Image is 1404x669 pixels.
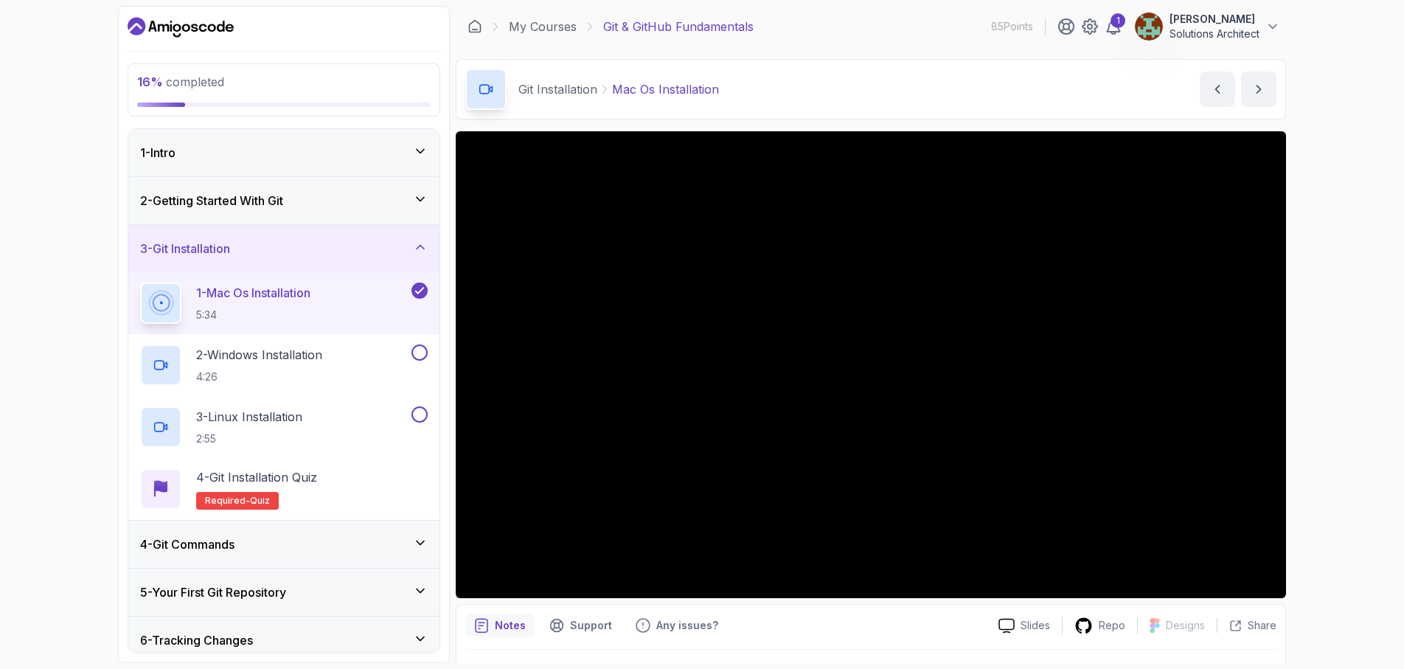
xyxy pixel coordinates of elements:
p: Solutions Architect [1170,27,1259,41]
h3: 3 - Git Installation [140,240,230,257]
h3: 4 - Git Commands [140,535,234,553]
p: 4:26 [196,370,322,384]
p: Git & GitHub Fundamentals [603,18,754,35]
button: previous content [1200,72,1235,107]
p: Notes [495,618,526,633]
p: 5:34 [196,308,310,322]
h3: 2 - Getting Started With Git [140,192,283,209]
button: 2-Getting Started With Git [128,177,439,224]
a: 1 [1105,18,1122,35]
h3: 1 - Intro [140,144,175,162]
p: Share [1248,618,1276,633]
button: Share [1217,618,1276,633]
span: 16 % [137,74,163,89]
div: 1 [1111,13,1125,28]
span: quiz [250,495,270,507]
p: Slides [1021,618,1050,633]
p: Mac Os Installation [612,80,719,98]
button: Feedback button [627,614,727,637]
p: 3 - Linux Installation [196,408,302,426]
h3: 5 - Your First Git Repository [140,583,286,601]
button: 2-Windows Installation4:26 [140,344,428,386]
button: Support button [541,614,621,637]
a: Slides [987,618,1062,634]
p: 1 - Mac Os Installation [196,284,310,302]
p: Designs [1166,618,1205,633]
p: 85 Points [991,19,1033,34]
p: [PERSON_NAME] [1170,12,1259,27]
button: notes button [465,614,535,637]
button: 4-Git Installation QuizRequired-quiz [140,468,428,510]
p: 2:55 [196,431,302,446]
span: completed [137,74,224,89]
a: Dashboard [128,15,234,39]
button: 1-Mac Os Installation5:34 [140,282,428,324]
button: 3-Linux Installation2:55 [140,406,428,448]
button: user profile image[PERSON_NAME]Solutions Architect [1134,12,1280,41]
span: Required- [205,495,250,507]
iframe: 1 - Mac OS Installation [456,131,1286,598]
a: Repo [1063,617,1137,635]
img: user profile image [1135,13,1163,41]
p: 4 - Git Installation Quiz [196,468,317,486]
p: Repo [1099,618,1125,633]
a: My Courses [509,18,577,35]
h3: 6 - Tracking Changes [140,631,253,649]
button: next content [1241,72,1276,107]
p: Support [570,618,612,633]
button: 1-Intro [128,129,439,176]
button: 3-Git Installation [128,225,439,272]
a: Dashboard [468,19,482,34]
p: Git Installation [518,80,597,98]
button: 5-Your First Git Repository [128,569,439,616]
button: 6-Tracking Changes [128,617,439,664]
p: 2 - Windows Installation [196,346,322,364]
p: Any issues? [656,618,718,633]
button: 4-Git Commands [128,521,439,568]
